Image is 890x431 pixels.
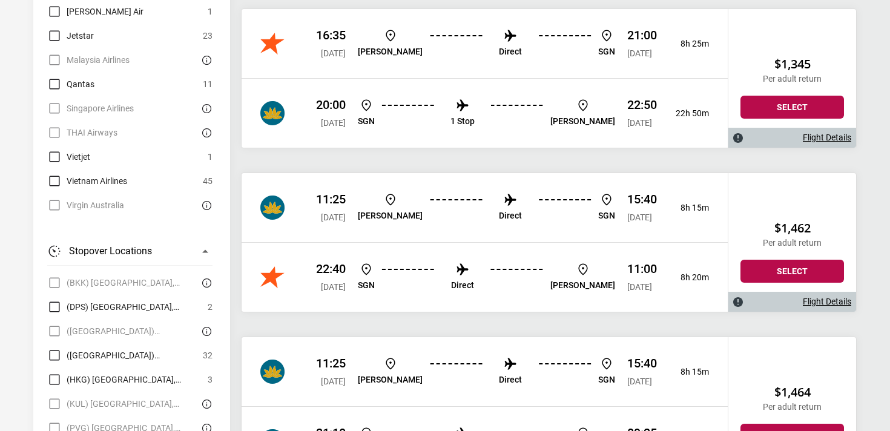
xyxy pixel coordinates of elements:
p: [PERSON_NAME] [550,280,615,291]
p: Per adult return [740,74,844,84]
span: [PERSON_NAME] Air [67,4,143,19]
p: 21:00 [627,28,657,42]
div: Vietnam Airlines 11:25 [DATE] [PERSON_NAME] Direct SGN 15:40 [DATE] 8h 15mJetstar 22:40 [DATE] SG... [242,173,728,312]
p: SGN [598,375,615,385]
p: SGN [358,116,375,127]
p: 20:00 [316,97,346,112]
span: Qantas [67,77,94,91]
label: Vietnam Airlines [47,174,127,188]
span: [DATE] [321,282,346,292]
button: There are currently no flights matching this search criteria. Try removing some search filters. [198,324,213,338]
h2: $1,345 [740,57,844,71]
span: [DATE] [627,212,652,222]
label: Hong Kong, Hong Kong [47,372,202,387]
div: Jetstar 16:35 [DATE] [PERSON_NAME] Direct SGN 21:00 [DATE] 8h 25mVietnam Airlines 20:00 [DATE] SG... [242,9,728,148]
button: There are currently no flights matching this search criteria. Try removing some search filters. [198,53,213,67]
button: There are currently no flights matching this search criteria. Try removing some search filters. [198,275,213,290]
span: [DATE] [627,118,652,128]
button: Select [740,260,844,283]
span: Jetstar [67,28,94,43]
span: Vietjet [67,150,90,164]
p: Direct [451,280,474,291]
p: 11:25 [316,192,346,206]
label: Hanoi, Vietnam [47,348,197,363]
span: 1 [208,150,213,164]
h2: $1,462 [740,221,844,235]
div: Flight Details [728,292,856,312]
button: Select [740,96,844,119]
p: 22:40 [316,262,346,276]
p: 15:40 [627,356,657,370]
button: There are currently no flights matching this search criteria. Try removing some search filters. [198,125,213,140]
p: Direct [499,47,522,57]
div: Flight Details [728,128,856,148]
span: Vietnam Airlines [67,174,127,188]
button: There are currently no flights matching this search criteria. Try removing some search filters. [198,198,213,212]
p: 15:40 [627,192,657,206]
h2: $1,464 [740,385,844,400]
span: (HKG) [GEOGRAPHIC_DATA], [GEOGRAPHIC_DATA] [67,372,202,387]
p: Per adult return [740,402,844,412]
img: Vietnam Airlines [260,360,285,384]
img: Vietnam Airlines [260,265,285,289]
span: (DPS) [GEOGRAPHIC_DATA], [GEOGRAPHIC_DATA] [67,300,202,314]
p: Direct [499,211,522,221]
p: 8h 20m [667,272,709,283]
p: 8h 15m [667,203,709,213]
label: Denpasar, Indonesia [47,300,202,314]
p: SGN [598,211,615,221]
p: 8h 15m [667,367,709,377]
span: [DATE] [321,377,346,386]
span: 23 [203,28,213,43]
span: 3 [208,372,213,387]
p: 8h 25m [667,39,709,49]
img: Vietnam Airlines [260,101,285,125]
p: 16:35 [316,28,346,42]
span: [DATE] [321,48,346,58]
p: [PERSON_NAME] [358,47,423,57]
p: 22h 50m [667,108,709,119]
button: Stopover Locations [47,237,213,266]
span: 11 [203,77,213,91]
a: Flight Details [803,297,851,307]
span: [DATE] [321,212,346,222]
a: Flight Details [803,133,851,143]
p: 22:50 [627,97,657,112]
p: Direct [499,375,522,385]
span: ([GEOGRAPHIC_DATA]) [GEOGRAPHIC_DATA], [GEOGRAPHIC_DATA] [67,348,197,363]
p: Per adult return [740,238,844,248]
span: [DATE] [627,377,652,386]
span: 32 [203,348,213,363]
button: There are currently no flights matching this search criteria. Try removing some search filters. [198,101,213,116]
p: 11:25 [316,356,346,370]
p: [PERSON_NAME] [358,375,423,385]
span: 1 [208,4,213,19]
img: Vietnam Airlines [260,196,285,220]
label: Hahn Air [47,4,143,19]
label: Jetstar [47,28,94,43]
img: Vietnam Airlines [260,31,285,56]
span: [DATE] [627,48,652,58]
p: 11:00 [627,262,657,276]
button: There are currently no flights matching this search criteria. Try removing some search filters. [198,396,213,411]
p: 1 Stop [450,116,475,127]
p: SGN [598,47,615,57]
span: [DATE] [321,118,346,128]
label: Vietjet [47,150,90,164]
label: Qantas [47,77,94,91]
span: [DATE] [627,282,652,292]
span: 2 [208,300,213,314]
p: SGN [358,280,375,291]
p: [PERSON_NAME] [550,116,615,127]
span: 45 [203,174,213,188]
h3: Stopover Locations [69,244,152,258]
p: [PERSON_NAME] [358,211,423,221]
